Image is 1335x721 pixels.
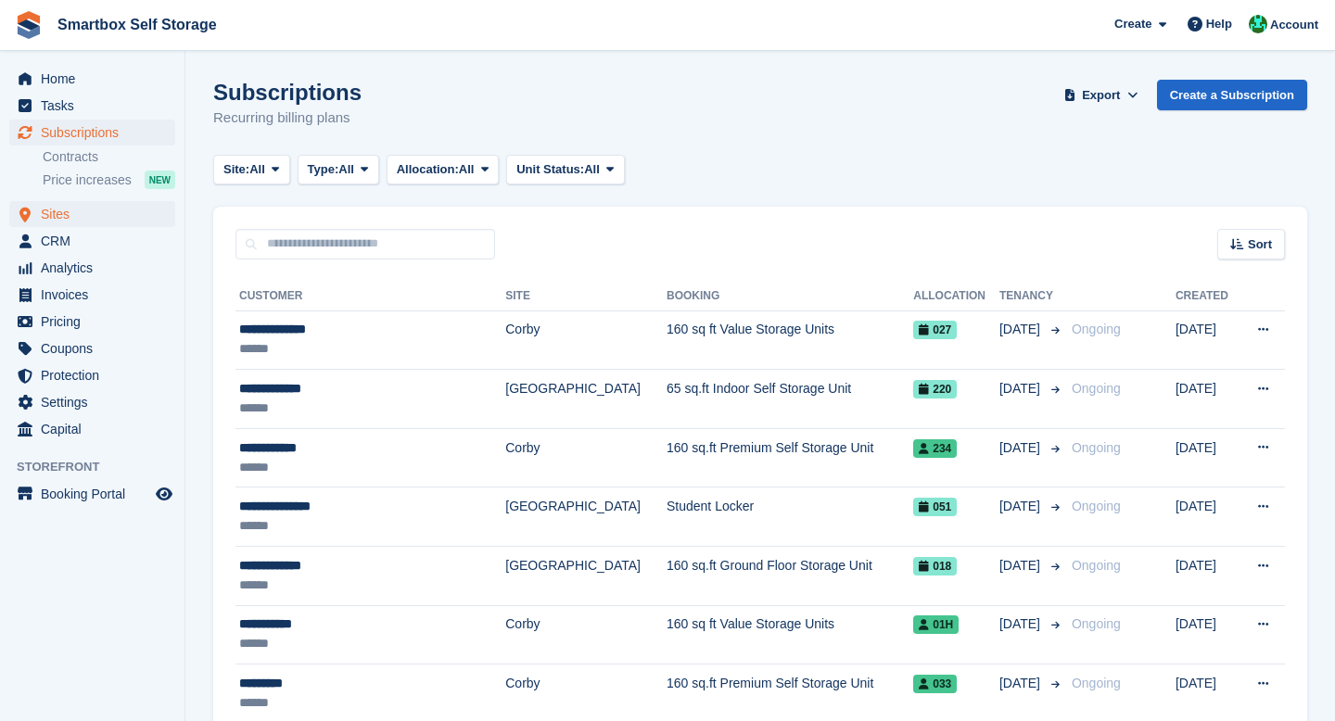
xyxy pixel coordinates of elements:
[1176,547,1239,606] td: [DATE]
[9,228,175,254] a: menu
[235,282,505,311] th: Customer
[41,416,152,442] span: Capital
[913,557,957,576] span: 018
[1072,440,1121,455] span: Ongoing
[505,605,667,664] td: Corby
[1176,282,1239,311] th: Created
[41,282,152,308] span: Invoices
[1072,676,1121,690] span: Ongoing
[667,605,913,664] td: 160 sq ft Value Storage Units
[50,9,224,40] a: Smartbox Self Storage
[397,160,459,179] span: Allocation:
[505,310,667,370] td: Corby
[298,155,379,185] button: Type: All
[9,282,175,308] a: menu
[913,498,957,516] span: 051
[41,120,152,145] span: Subscriptions
[999,556,1044,576] span: [DATE]
[249,160,265,179] span: All
[153,483,175,505] a: Preview store
[9,66,175,92] a: menu
[41,481,152,507] span: Booking Portal
[43,148,175,166] a: Contracts
[9,120,175,145] a: menu
[999,379,1044,398] span: [DATE]
[9,416,175,442] a: menu
[913,615,959,634] span: 01H
[41,309,152,335] span: Pricing
[999,320,1044,339] span: [DATE]
[9,481,175,507] a: menu
[1072,499,1121,513] span: Ongoing
[15,11,43,39] img: stora-icon-8386f47178a22dfd0bd8f6a31ec36ba5ce8667c1dd55bd0f319d3a0aa187defe.svg
[1072,381,1121,396] span: Ongoing
[41,66,152,92] span: Home
[516,160,584,179] span: Unit Status:
[9,201,175,227] a: menu
[999,497,1044,516] span: [DATE]
[1176,310,1239,370] td: [DATE]
[1072,558,1121,573] span: Ongoing
[17,458,184,476] span: Storefront
[1082,86,1120,105] span: Export
[43,170,175,190] a: Price increases NEW
[667,370,913,429] td: 65 sq.ft Indoor Self Storage Unit
[1157,80,1307,110] a: Create a Subscription
[223,160,249,179] span: Site:
[41,255,152,281] span: Analytics
[584,160,600,179] span: All
[999,438,1044,458] span: [DATE]
[506,155,624,185] button: Unit Status: All
[459,160,475,179] span: All
[1270,16,1318,34] span: Account
[505,547,667,606] td: [GEOGRAPHIC_DATA]
[913,321,957,339] span: 027
[41,389,152,415] span: Settings
[667,547,913,606] td: 160 sq.ft Ground Floor Storage Unit
[9,309,175,335] a: menu
[9,255,175,281] a: menu
[667,282,913,311] th: Booking
[1114,15,1151,33] span: Create
[145,171,175,189] div: NEW
[1176,428,1239,487] td: [DATE]
[41,335,152,361] span: Coupons
[1072,322,1121,336] span: Ongoing
[9,389,175,415] a: menu
[1176,370,1239,429] td: [DATE]
[43,171,132,189] span: Price increases
[41,93,152,119] span: Tasks
[41,201,152,227] span: Sites
[505,487,667,547] td: [GEOGRAPHIC_DATA]
[1206,15,1232,33] span: Help
[913,282,999,311] th: Allocation
[999,614,1044,634] span: [DATE]
[913,675,957,693] span: 033
[667,310,913,370] td: 160 sq ft Value Storage Units
[41,228,152,254] span: CRM
[1176,487,1239,547] td: [DATE]
[1249,15,1267,33] img: Elinor Shepherd
[667,428,913,487] td: 160 sq.ft Premium Self Storage Unit
[9,335,175,361] a: menu
[41,362,152,388] span: Protection
[387,155,500,185] button: Allocation: All
[505,428,667,487] td: Corby
[338,160,354,179] span: All
[9,93,175,119] a: menu
[999,674,1044,693] span: [DATE]
[213,155,290,185] button: Site: All
[913,380,957,398] span: 220
[9,362,175,388] a: menu
[505,282,667,311] th: Site
[505,370,667,429] td: [GEOGRAPHIC_DATA]
[1061,80,1142,110] button: Export
[667,487,913,547] td: Student Locker
[213,80,362,105] h1: Subscriptions
[1176,605,1239,664] td: [DATE]
[308,160,339,179] span: Type:
[1248,235,1272,254] span: Sort
[913,439,957,458] span: 234
[1072,616,1121,631] span: Ongoing
[213,108,362,129] p: Recurring billing plans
